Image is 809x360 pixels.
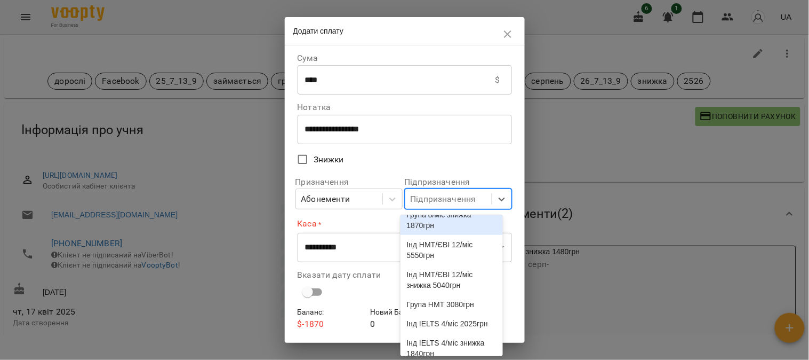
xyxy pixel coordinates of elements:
div: Інд НМТ/ЄВІ 12/міс знижка 5040грн [401,265,503,295]
div: Підпризначення [411,193,476,206]
div: Інд НМТ/ЄВІ 12/міс 5550грн [401,235,503,265]
div: Інд IELTS 4/міс 2025грн [401,314,503,333]
div: Група 8/міс знижка 1870грн [401,205,503,235]
span: Знижки [314,153,344,166]
label: Призначення [295,178,403,186]
span: Додати сплату [293,27,344,35]
label: Сума [298,54,512,62]
div: Абонементи [301,193,350,206]
div: Група НМТ 3080грн [401,295,503,314]
label: Нотатка [298,103,512,112]
div: 0 [368,304,441,333]
p: $ -1870 [298,318,366,331]
h6: Новий Баланс : [370,307,439,318]
label: Каса [298,218,512,230]
label: Вказати дату сплати [298,271,512,279]
p: $ [495,74,500,87]
h6: Баланс : [298,307,366,318]
label: Підпризначення [405,178,512,186]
